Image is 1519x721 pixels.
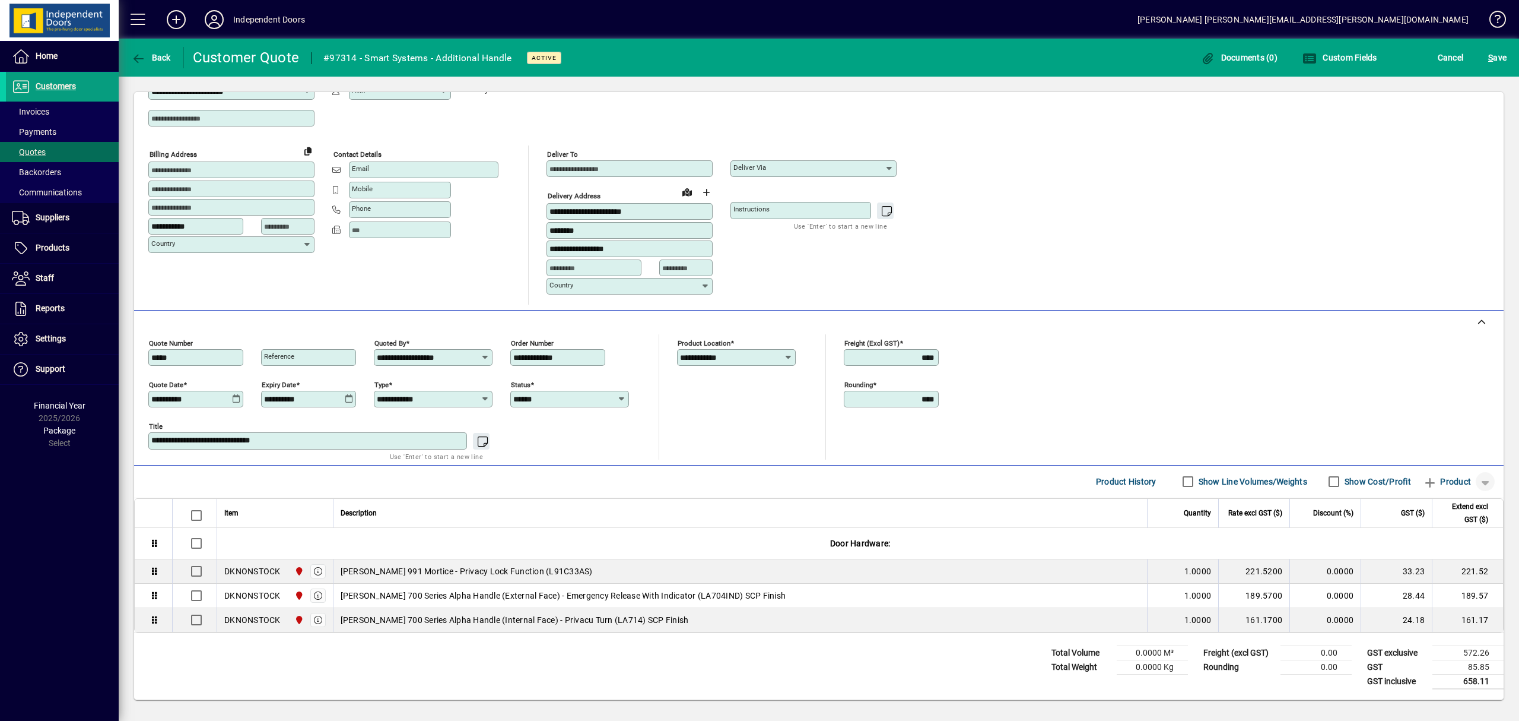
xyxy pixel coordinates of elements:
span: Home [36,51,58,61]
td: GST exclusive [1361,646,1432,660]
span: Financial Year [34,401,85,410]
mat-hint: Use 'Enter' to start a new line [390,450,483,463]
div: DKNONSTOCK [224,565,281,577]
span: Support [36,364,65,374]
a: Home [6,42,119,71]
mat-label: Quoted by [374,339,406,347]
td: GST inclusive [1361,674,1432,689]
a: Payments [6,122,119,142]
span: Products [36,243,69,252]
span: [PERSON_NAME] 700 Series Alpha Handle (Internal Face) - Privacu Turn (LA714) SCP Finish [341,614,689,626]
a: Quotes [6,142,119,162]
mat-label: Deliver To [547,150,578,159]
span: GST ($) [1401,507,1425,520]
button: Add [157,9,195,30]
span: Payments [12,127,56,137]
mat-label: Expiry date [262,380,296,388]
mat-label: Freight (excl GST) [844,339,900,347]
td: 0.0000 [1289,608,1361,632]
mat-label: Reference [264,352,294,360]
span: Documents (0) [1200,53,1278,62]
td: 221.52 [1432,559,1503,584]
span: [PERSON_NAME] 700 Series Alpha Handle (External Face) - Emergency Release With Indicator (LA704IN... [341,590,786,602]
td: 658.11 [1432,674,1504,689]
button: Back [128,47,174,68]
span: Invoices [12,107,49,116]
mat-label: Country [549,281,573,289]
span: Settings [36,334,66,343]
span: 1.0000 [1184,590,1212,602]
td: 0.0000 Kg [1117,660,1188,674]
div: Customer Quote [193,48,300,67]
div: 221.5200 [1226,565,1282,577]
td: 189.57 [1432,584,1503,608]
span: 1.0000 [1184,565,1212,577]
span: Suppliers [36,213,69,222]
td: 0.0000 [1289,584,1361,608]
a: Suppliers [6,203,119,233]
td: 85.85 [1432,660,1504,674]
div: Independent Doors [233,10,305,29]
span: Communications [12,188,82,197]
div: #97314 - Smart Systems - Additional Handle [323,49,512,68]
span: Back [131,53,171,62]
div: DKNONSTOCK [224,614,281,626]
span: Reports [36,303,65,313]
a: Products [6,233,119,263]
a: Communications [6,182,119,203]
span: Christchurch [291,589,305,602]
mat-label: Status [511,380,530,388]
button: Save [1485,47,1510,68]
a: Knowledge Base [1480,2,1504,41]
button: Choose address [697,183,716,202]
mat-label: Country [151,239,175,248]
button: Product History [1091,471,1161,492]
span: Custom Fields [1302,53,1377,62]
a: Settings [6,324,119,354]
button: Product [1417,471,1477,492]
td: Freight (excl GST) [1197,646,1280,660]
mat-label: Order number [511,339,554,347]
span: Rate excl GST ($) [1228,507,1282,520]
button: Profile [195,9,233,30]
a: Invoices [6,102,119,122]
div: Door Hardware: [217,528,1503,559]
span: Description [341,507,377,520]
span: 1.0000 [1184,614,1212,626]
mat-label: Phone [352,204,371,213]
div: 161.1700 [1226,614,1282,626]
td: Total Weight [1045,660,1117,674]
span: Discount (%) [1313,507,1353,520]
td: 0.00 [1280,646,1352,660]
button: Cancel [1435,47,1467,68]
td: 24.18 [1361,608,1432,632]
mat-label: Deliver via [733,163,766,172]
mat-label: Mobile [352,185,373,193]
mat-hint: Use 'Enter' to start a new line [794,219,887,233]
td: 0.00 [1280,660,1352,674]
mat-label: Rounding [844,380,873,388]
span: Customers [36,81,76,91]
span: [PERSON_NAME] 991 Mortice - Privacy Lock Function (L91C33AS) [341,565,593,577]
td: 0.0000 [1289,559,1361,584]
span: Product [1423,472,1471,491]
mat-label: Email [352,165,369,173]
app-page-header-button: Back [119,47,184,68]
span: Item [224,507,239,520]
td: GST [1361,660,1432,674]
a: View on map [678,182,697,201]
label: Show Cost/Profit [1342,476,1411,488]
mat-label: Quote date [149,380,183,388]
td: Rounding [1197,660,1280,674]
a: Staff [6,264,119,293]
button: Copy to Delivery address [298,141,317,160]
span: Christchurch [291,565,305,578]
td: 572.26 [1432,646,1504,660]
td: 161.17 [1432,608,1503,632]
span: Product History [1096,472,1156,491]
button: Documents (0) [1197,47,1280,68]
mat-label: Instructions [733,205,770,213]
td: 28.44 [1361,584,1432,608]
a: Reports [6,294,119,324]
span: ave [1488,48,1507,67]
